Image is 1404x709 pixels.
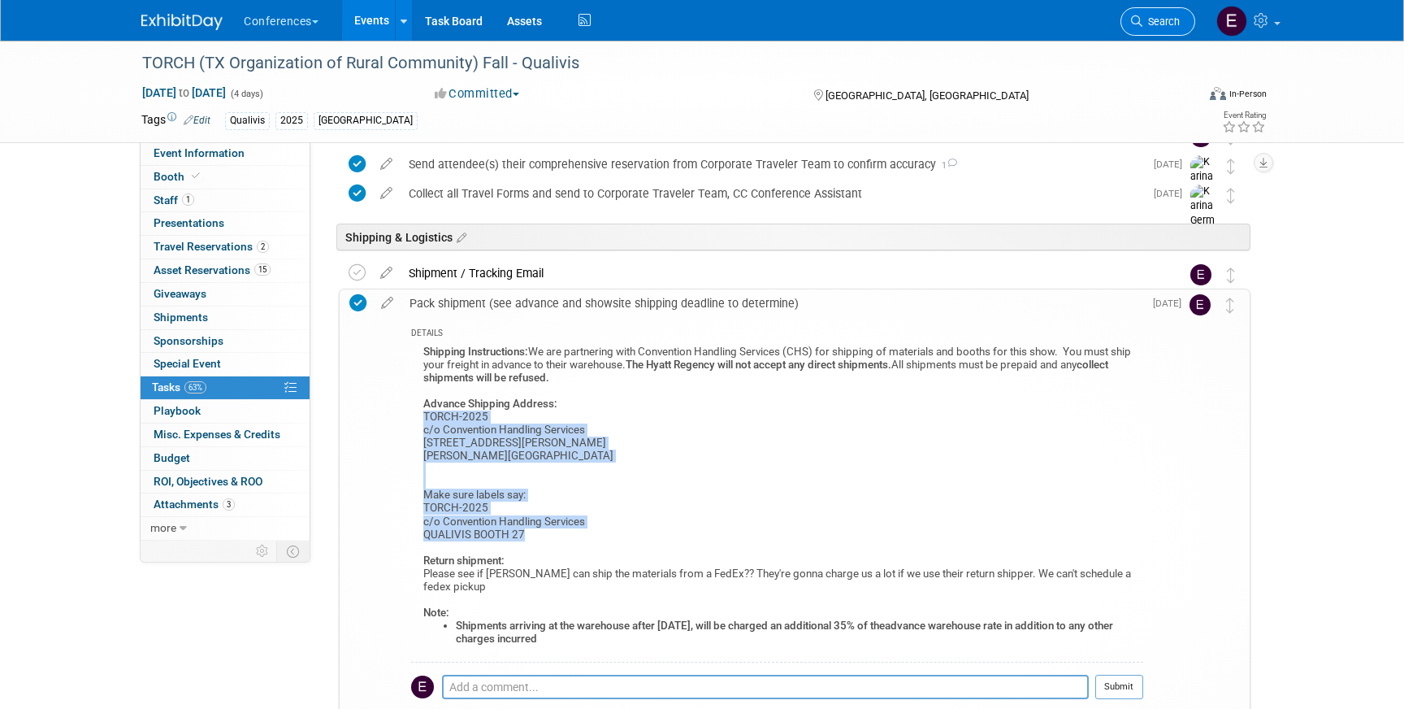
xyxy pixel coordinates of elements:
[141,259,310,282] a: Asset Reservations15
[372,186,401,201] a: edit
[141,85,227,100] span: [DATE] [DATE]
[1222,111,1266,120] div: Event Rating
[1226,298,1234,313] i: Move task
[372,266,401,281] a: edit
[141,189,310,212] a: Staff1
[314,112,418,129] div: [GEOGRAPHIC_DATA]
[1154,188,1190,199] span: [DATE]
[154,334,223,347] span: Sponsorships
[1120,7,1195,36] a: Search
[152,381,206,394] span: Tasks
[1227,268,1235,283] i: Move task
[154,287,206,300] span: Giveaways
[141,14,223,30] img: ExhibitDay
[141,142,310,165] a: Event Information
[1099,85,1267,109] div: Event Format
[423,555,505,567] b: Return shipment:
[373,296,401,311] a: edit
[1227,188,1235,203] i: Move task
[154,216,224,229] span: Presentations
[141,447,310,470] a: Budget
[141,166,310,189] a: Booth
[176,86,192,99] span: to
[141,212,310,235] a: Presentations
[184,381,206,394] span: 63%
[154,498,235,511] span: Attachments
[423,359,1108,384] b: collect shipments will be refused.
[154,311,208,324] span: Shipments
[1216,6,1247,37] img: Erin Anderson
[141,283,310,306] a: Giveaways
[336,224,1250,250] div: Shipping & Logistics
[141,494,310,516] a: Attachments3
[411,341,1143,662] div: We are partnering with Convention Handling Services (CHS) for shipping of materials and booths fo...
[1210,87,1226,100] img: Format-Inperson.png
[257,241,269,253] span: 2
[184,115,210,126] a: Edit
[141,471,310,494] a: ROI, Objectives & ROO
[154,475,262,488] span: ROI, Objectives & ROO
[141,353,310,376] a: Special Event
[141,307,310,329] a: Shipments
[423,398,557,410] b: Advance Shipping Address:
[136,49,1171,78] div: TORCH (TX Organization of Rural Community) Fall - Qualivis
[141,424,310,446] a: Misc. Expenses & Credits
[372,157,401,172] a: edit
[1154,159,1190,170] span: [DATE]
[154,240,269,253] span: Travel Reservations
[825,89,1029,102] span: [GEOGRAPHIC_DATA], [GEOGRAPHIC_DATA]
[254,263,271,276] span: 15
[456,620,1113,645] b: Shipments arriving at the warehouse after [DATE], will be charged an additional 35% of theadvance...
[154,146,245,159] span: Event Information
[154,428,280,441] span: Misc. Expenses & Credits
[1153,298,1189,309] span: [DATE]
[249,541,277,562] td: Personalize Event Tab Strip
[150,521,176,534] span: more
[154,170,203,183] span: Booth
[275,112,308,129] div: 2025
[401,289,1143,317] div: Pack shipment (see advance and showsite shipping deadline to determine)
[141,376,310,399] a: Tasks63%
[154,451,190,464] span: Budget
[423,607,449,619] b: Note:
[1190,264,1211,285] img: Erin Anderson
[423,346,528,358] b: Shipping Instructions:
[453,228,466,245] a: Edit sections
[1142,15,1180,28] span: Search
[401,150,1144,178] div: Send attendee(s) their comprehensive reservation from Corporate Traveler Team to confirm accuracy
[411,328,1143,341] div: DETAILS
[401,259,1158,287] div: Shipment / Tracking Email
[141,236,310,259] a: Travel Reservations2
[1095,675,1143,699] button: Submit
[154,357,221,370] span: Special Event
[229,89,263,99] span: (4 days)
[1190,185,1215,242] img: Karina German
[277,541,310,562] td: Toggle Event Tabs
[141,517,310,540] a: more
[401,180,1144,207] div: Collect all Travel Forms and send to Corporate Traveler Team, CC Conference Assistant
[1227,159,1235,174] i: Move task
[626,359,891,371] b: The Hyatt Regency will not accept any direct shipments.
[411,676,434,698] img: Erin Anderson
[141,400,310,423] a: Playbook
[141,111,210,130] td: Tags
[192,172,200,181] i: Booth reservation complete
[141,330,310,353] a: Sponsorships
[154,263,271,276] span: Asset Reservations
[182,194,194,206] span: 1
[225,112,270,129] div: Qualivis
[936,160,957,171] span: 1
[1228,88,1267,100] div: In-Person
[154,194,194,207] span: Staff
[429,85,526,102] button: Committed
[1190,155,1215,213] img: Karina German
[223,498,235,511] span: 3
[154,404,201,417] span: Playbook
[1189,294,1211,315] img: Erin Anderson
